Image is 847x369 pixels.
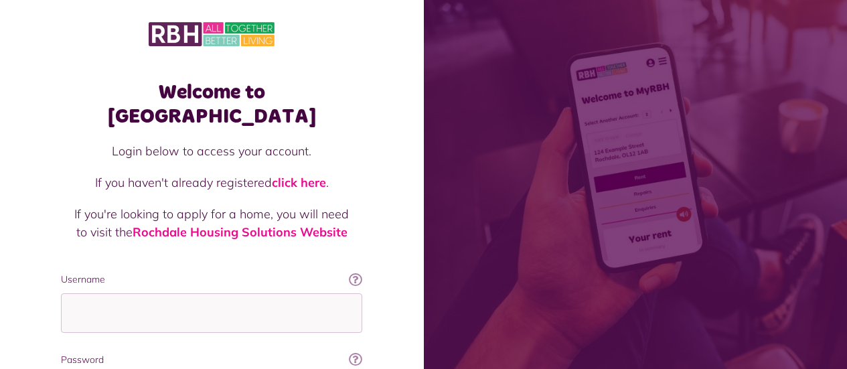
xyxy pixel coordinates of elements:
[74,173,349,192] p: If you haven't already registered .
[61,273,362,287] label: Username
[149,20,275,48] img: MyRBH
[61,353,362,367] label: Password
[272,175,326,190] a: click here
[74,205,349,241] p: If you're looking to apply for a home, you will need to visit the
[74,142,349,160] p: Login below to access your account.
[133,224,348,240] a: Rochdale Housing Solutions Website
[61,80,362,129] h1: Welcome to [GEOGRAPHIC_DATA]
